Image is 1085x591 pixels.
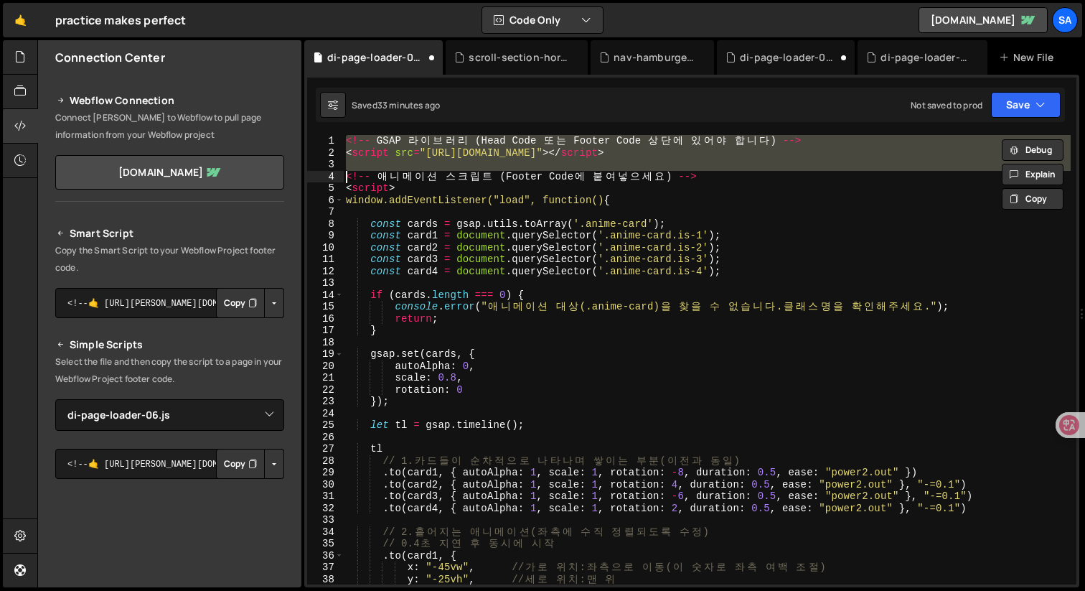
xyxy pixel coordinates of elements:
div: 13 [307,277,344,289]
p: Select the file and then copy the script to a page in your Webflow Project footer code. [55,353,284,388]
div: 9 [307,230,344,242]
div: 33 [307,514,344,526]
div: 2 [307,147,344,159]
div: 36 [307,550,344,562]
div: 18 [307,337,344,349]
h2: Smart Script [55,225,284,242]
div: 27 [307,443,344,455]
div: 32 [307,503,344,515]
div: 15 [307,301,344,313]
textarea: <!--🤙 [URL][PERSON_NAME][DOMAIN_NAME]> <script>document.addEventListener("DOMContentLoaded", func... [55,449,284,479]
h2: Webflow Connection [55,92,284,109]
p: Copy the Smart Script to your Webflow Project footer code. [55,242,284,276]
div: 12 [307,266,344,278]
div: di-page-loader-04.js [740,50,837,65]
div: Button group with nested dropdown [216,288,284,318]
h2: Connection Center [55,50,165,65]
div: 11 [307,253,344,266]
a: SA [1052,7,1078,33]
button: Copy [1002,188,1063,210]
div: scroll-section-horizontal.js [469,50,570,65]
div: 22 [307,384,344,396]
div: 37 [307,562,344,574]
a: [DOMAIN_NAME] [919,7,1048,33]
button: Copy [216,449,265,479]
button: Debug [1002,139,1063,161]
div: 8 [307,218,344,231]
div: 24 [307,408,344,420]
div: 33 minutes ago [377,99,440,111]
div: 25 [307,419,344,432]
div: 23 [307,396,344,408]
div: 17 [307,325,344,337]
div: New File [999,50,1059,65]
a: [DOMAIN_NAME] [55,155,284,190]
div: Saved [352,99,440,111]
button: Save [991,92,1061,118]
h2: Simple Scripts [55,336,284,353]
div: 4 [307,171,344,183]
div: 3 [307,159,344,171]
div: di-page-loader-06.js [327,50,426,65]
div: 31 [307,490,344,503]
div: 38 [307,574,344,586]
p: Connect [PERSON_NAME] to Webflow to pull page information from your Webflow project [55,109,284,144]
div: 30 [307,479,344,491]
div: 26 [307,432,344,444]
div: 7 [307,206,344,218]
div: 35 [307,538,344,550]
div: 10 [307,242,344,254]
div: 29 [307,467,344,479]
div: 6 [307,195,344,207]
button: Copy [216,288,265,318]
div: 34 [307,526,344,539]
div: Button group with nested dropdown [216,449,284,479]
div: 20 [307,360,344,373]
div: 28 [307,455,344,467]
div: practice makes perfect [55,11,187,29]
div: nav-hamburger.js [614,50,697,65]
div: 1 [307,135,344,147]
div: 21 [307,372,344,384]
button: Code Only [482,7,603,33]
div: 14 [307,289,344,302]
div: 16 [307,313,344,325]
button: Explain [1002,164,1063,185]
textarea: <!--🤙 [URL][PERSON_NAME][DOMAIN_NAME]> <script>document.addEventListener("DOMContentLoaded", func... [55,288,284,318]
div: di-page-loader-1.js [880,50,970,65]
div: 19 [307,348,344,360]
div: Not saved to prod [911,99,982,111]
div: 5 [307,182,344,195]
a: 🤙 [3,3,38,37]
